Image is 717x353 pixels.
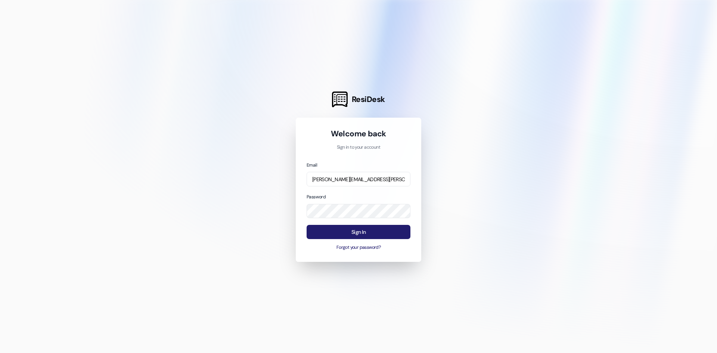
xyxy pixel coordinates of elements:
span: ResiDesk [352,94,385,105]
label: Email [307,162,317,168]
button: Sign In [307,225,410,239]
input: name@example.com [307,172,410,186]
img: ResiDesk Logo [332,92,348,107]
p: Sign in to your account [307,144,410,151]
h1: Welcome back [307,128,410,139]
label: Password [307,194,326,200]
button: Forgot your password? [307,244,410,251]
